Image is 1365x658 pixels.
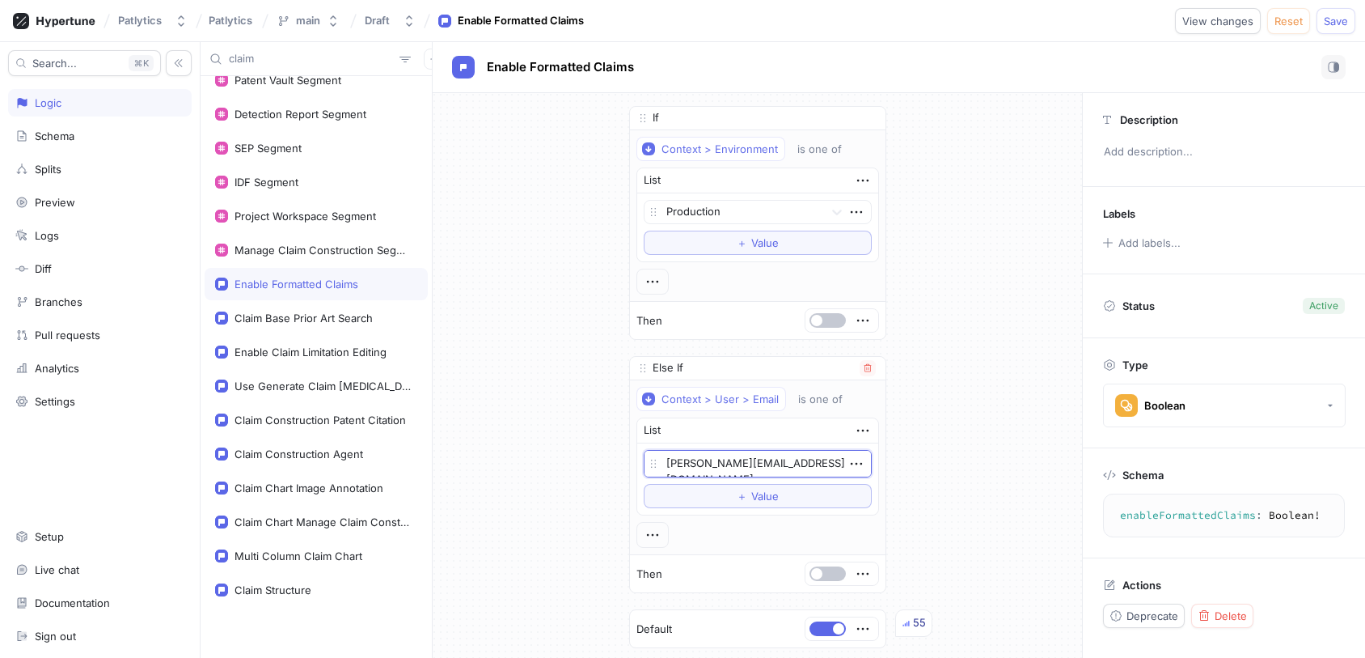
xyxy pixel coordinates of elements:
[35,163,61,176] div: Splits
[661,393,779,406] div: Context > User > Email
[737,238,747,248] span: ＋
[235,74,341,87] div: Patent Vault Segment
[1215,611,1247,621] span: Delete
[1316,8,1355,34] button: Save
[296,14,320,28] div: main
[235,482,383,495] div: Claim Chart Image Annotation
[1182,16,1253,26] span: View changes
[798,393,843,406] div: is one of
[35,96,61,109] div: Logic
[235,448,363,461] div: Claim Construction Agent
[365,14,390,28] div: Draft
[644,172,661,189] div: List
[644,450,872,478] textarea: [PERSON_NAME]
[1122,469,1164,482] p: Schema
[8,589,192,617] a: Documentation
[235,312,373,325] div: Claim Base Prior Art Search
[1175,8,1261,34] button: View changes
[636,622,672,638] p: Default
[1191,604,1253,628] button: Delete
[1267,8,1310,34] button: Reset
[653,360,683,376] p: Else If
[118,14,162,28] div: Patlytics
[235,516,411,529] div: Claim Chart Manage Claim Construction
[35,563,79,576] div: Live chat
[1122,359,1148,371] p: Type
[235,346,387,359] div: Enable Claim Limitation Editing
[235,380,411,393] div: Use Generate Claim [MEDICAL_DATA]
[35,530,64,543] div: Setup
[1122,295,1155,317] p: Status
[797,142,842,156] div: is one of
[35,295,82,308] div: Branches
[35,196,75,209] div: Preview
[636,567,662,583] p: Then
[1309,299,1338,313] div: Active
[791,387,866,411] button: is one of
[235,210,376,223] div: Project Workspace Segment
[1110,501,1338,530] textarea: enableFormattedClaims: Boolean!
[1097,232,1185,253] button: Add labels...
[35,395,75,408] div: Settings
[235,244,411,257] div: Manage Claim Construction Segment
[235,108,366,121] div: Detection Report Segment
[737,491,747,501] span: ＋
[8,50,161,76] button: Search...K
[270,7,346,34] button: main
[32,58,77,68] span: Search...
[129,55,154,71] div: K
[751,238,779,248] span: Value
[35,262,52,275] div: Diff
[1126,611,1178,621] span: Deprecate
[913,615,926,631] div: 55
[235,142,302,155] div: SEP Segment
[235,414,406,427] div: Claim Construction Patent Citation
[644,231,872,255] button: ＋Value
[1122,579,1161,592] p: Actions
[1274,16,1303,26] span: Reset
[1324,16,1348,26] span: Save
[1120,113,1178,126] p: Description
[644,422,661,439] div: List
[1144,399,1185,413] div: Boolean
[1103,207,1135,220] p: Labels
[235,176,298,189] div: IDF Segment
[751,491,779,501] span: Value
[1103,384,1346,427] button: Boolean
[487,61,634,74] span: Enable Formatted Claims
[35,630,76,643] div: Sign out
[661,142,778,156] div: Context > Environment
[358,7,422,34] button: Draft
[35,229,59,242] div: Logs
[235,584,311,596] div: Claim Structure
[229,51,393,67] input: Search...
[35,129,74,142] div: Schema
[112,7,194,34] button: Patlytics
[636,137,785,161] button: Context > Environment
[235,278,358,291] div: Enable Formatted Claims
[35,362,79,375] div: Analytics
[235,550,362,562] div: Multi Column Claim Chart
[636,313,662,329] p: Then
[458,13,584,29] div: Enable Formatted Claims
[636,387,786,411] button: Context > User > Email
[1118,238,1181,248] div: Add labels...
[644,484,872,508] button: ＋Value
[209,15,252,26] span: Patlytics
[35,329,100,342] div: Pull requests
[1103,604,1185,628] button: Deprecate
[35,596,110,609] div: Documentation
[1097,138,1351,166] p: Add description...
[653,110,659,126] p: If
[790,137,865,161] button: is one of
